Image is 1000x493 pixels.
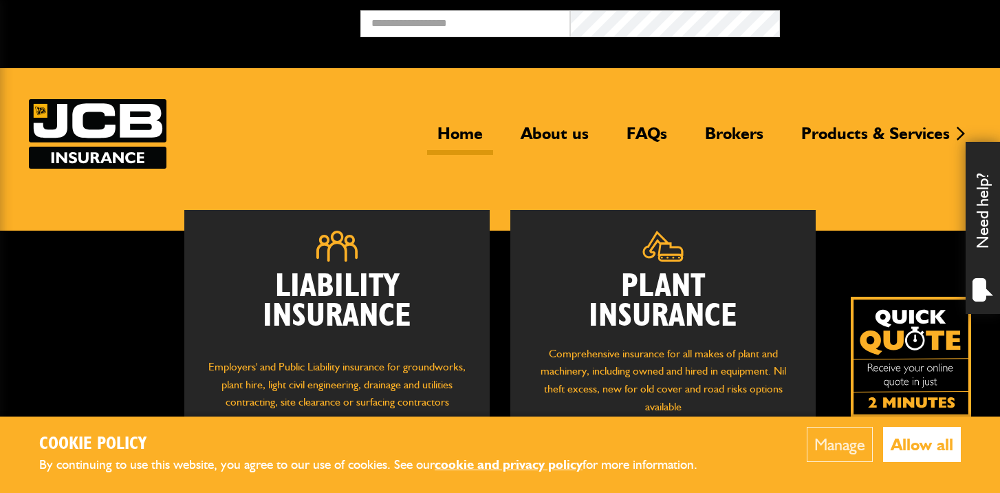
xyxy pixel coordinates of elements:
p: Employers' and Public Liability insurance for groundworks, plant hire, light civil engineering, d... [205,358,469,424]
button: Allow all [883,427,961,462]
h2: Plant Insurance [531,272,795,331]
a: About us [510,123,599,155]
a: Products & Services [791,123,960,155]
a: cookie and privacy policy [435,457,583,472]
a: JCB Insurance Services [29,99,166,169]
button: Manage [807,427,873,462]
button: Broker Login [780,10,990,32]
h2: Cookie Policy [39,434,720,455]
div: Need help? [966,142,1000,314]
p: Comprehensive insurance for all makes of plant and machinery, including owned and hired in equipm... [531,345,795,415]
img: JCB Insurance Services logo [29,99,166,169]
a: Get your insurance quote isn just 2-minutes [851,297,971,417]
a: Home [427,123,493,155]
h2: Liability Insurance [205,272,469,345]
img: Quick Quote [851,297,971,417]
a: FAQs [616,123,677,155]
a: Brokers [695,123,774,155]
p: By continuing to use this website, you agree to our use of cookies. See our for more information. [39,454,720,476]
